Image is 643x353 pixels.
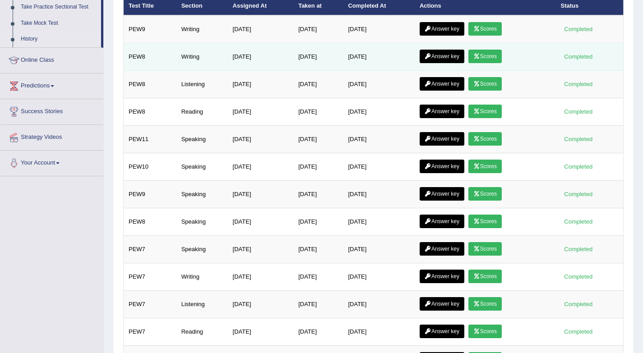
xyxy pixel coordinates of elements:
a: Answer key [420,22,464,36]
td: [DATE] [343,98,415,126]
td: Reading [176,98,228,126]
td: [DATE] [293,71,343,98]
td: Writing [176,263,228,291]
a: Scores [468,215,502,228]
td: Listening [176,71,228,98]
td: Speaking [176,126,228,153]
a: Answer key [420,215,464,228]
td: PEW8 [124,208,176,236]
div: Completed [561,24,596,34]
td: [DATE] [343,291,415,318]
td: [DATE] [293,208,343,236]
td: Speaking [176,181,228,208]
td: PEW10 [124,153,176,181]
td: PEW8 [124,43,176,71]
div: Completed [561,327,596,336]
td: Speaking [176,236,228,263]
a: Scores [468,270,502,283]
a: Answer key [420,297,464,311]
a: Scores [468,50,502,63]
a: Answer key [420,105,464,118]
td: [DATE] [228,43,294,71]
a: Scores [468,160,502,173]
div: Completed [561,189,596,199]
td: PEW8 [124,71,176,98]
td: [DATE] [293,126,343,153]
div: Completed [561,79,596,89]
td: Listening [176,291,228,318]
td: [DATE] [343,71,415,98]
td: PEW7 [124,263,176,291]
td: [DATE] [293,236,343,263]
div: Completed [561,162,596,171]
td: [DATE] [343,153,415,181]
td: [DATE] [293,153,343,181]
td: [DATE] [343,318,415,346]
a: Scores [468,325,502,338]
td: [DATE] [228,263,294,291]
td: [DATE] [343,126,415,153]
td: [DATE] [228,236,294,263]
td: Speaking [176,153,228,181]
td: [DATE] [293,98,343,126]
td: [DATE] [228,318,294,346]
a: Answer key [420,325,464,338]
td: PEW9 [124,181,176,208]
a: Your Account [0,151,103,173]
a: Answer key [420,187,464,201]
a: Scores [468,187,502,201]
a: Answer key [420,132,464,146]
td: PEW7 [124,291,176,318]
a: Scores [468,105,502,118]
td: [DATE] [293,43,343,71]
td: [DATE] [228,98,294,126]
a: Scores [468,132,502,146]
a: Strategy Videos [0,125,103,147]
a: Scores [468,242,502,256]
a: Answer key [420,77,464,91]
a: Answer key [420,270,464,283]
a: Success Stories [0,99,103,122]
td: [DATE] [293,181,343,208]
td: [DATE] [293,263,343,291]
td: [DATE] [343,43,415,71]
a: Answer key [420,242,464,256]
td: [DATE] [228,126,294,153]
td: [DATE] [228,208,294,236]
a: Answer key [420,50,464,63]
div: Completed [561,244,596,254]
div: Completed [561,107,596,116]
a: History [17,31,101,47]
td: Writing [176,15,228,43]
td: [DATE] [228,71,294,98]
td: [DATE] [228,291,294,318]
td: [DATE] [343,15,415,43]
td: [DATE] [293,15,343,43]
div: Completed [561,52,596,61]
td: Reading [176,318,228,346]
a: Online Class [0,48,103,70]
a: Take Mock Test [17,15,101,32]
div: Completed [561,272,596,281]
td: [DATE] [343,181,415,208]
td: [DATE] [228,153,294,181]
td: [DATE] [343,263,415,291]
td: PEW8 [124,98,176,126]
td: [DATE] [228,181,294,208]
div: Completed [561,134,596,144]
td: Speaking [176,208,228,236]
a: Predictions [0,73,103,96]
a: Answer key [420,160,464,173]
td: [DATE] [343,236,415,263]
td: PEW7 [124,318,176,346]
td: PEW11 [124,126,176,153]
a: Scores [468,77,502,91]
td: [DATE] [293,291,343,318]
div: Completed [561,217,596,226]
td: [DATE] [228,15,294,43]
a: Scores [468,297,502,311]
td: Writing [176,43,228,71]
td: PEW7 [124,236,176,263]
td: [DATE] [343,208,415,236]
td: PEW9 [124,15,176,43]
